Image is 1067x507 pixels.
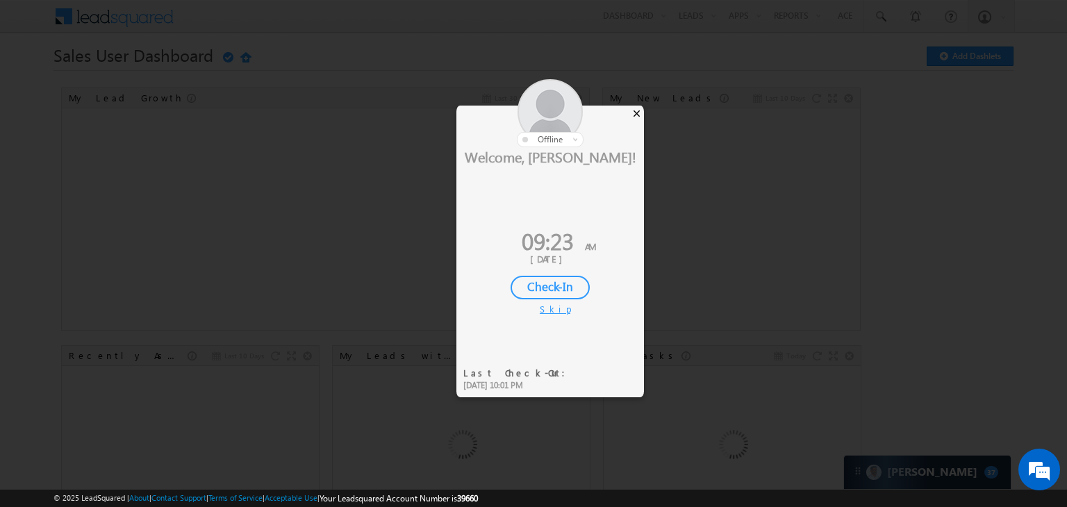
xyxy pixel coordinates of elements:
span: 39660 [457,493,478,504]
span: Your Leadsquared Account Number is [320,493,478,504]
span: AM [585,240,596,252]
div: [DATE] 10:01 PM [463,379,574,392]
div: Last Check-Out: [463,367,574,379]
a: Contact Support [151,493,206,502]
a: Acceptable Use [265,493,317,502]
a: About [129,493,149,502]
span: 09:23 [522,225,574,256]
div: Welcome, [PERSON_NAME]! [456,147,644,165]
div: [DATE] [467,253,634,265]
div: × [629,106,644,121]
div: Check-In [511,276,590,299]
a: Terms of Service [208,493,263,502]
span: offline [538,134,563,144]
div: Skip [540,303,561,315]
span: © 2025 LeadSquared | | | | | [53,492,478,505]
